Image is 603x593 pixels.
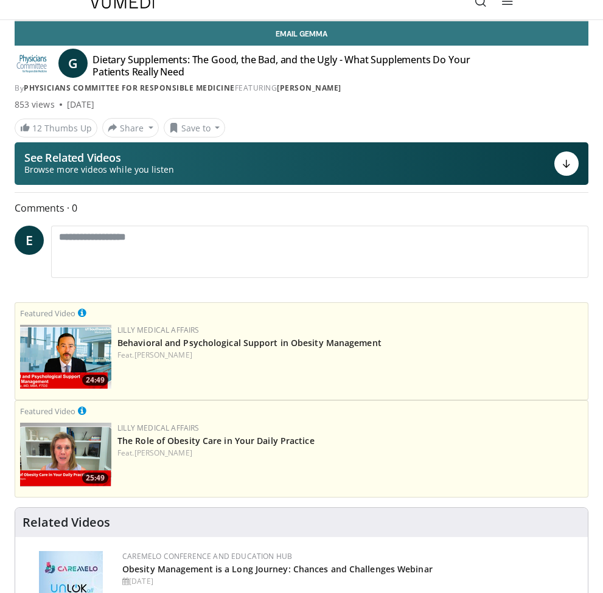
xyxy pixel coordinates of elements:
a: G [58,49,88,78]
div: Feat. [117,448,583,459]
small: Featured Video [20,406,75,417]
a: 12 Thumbs Up [15,119,97,137]
a: Physicians Committee for Responsible Medicine [24,83,235,93]
a: CaReMeLO Conference and Education Hub [122,551,292,561]
span: Comments 0 [15,200,588,216]
a: The Role of Obesity Care in Your Daily Practice [117,435,315,446]
a: Lilly Medical Affairs [117,423,200,433]
a: E [15,226,44,255]
img: Physicians Committee for Responsible Medicine [15,54,49,73]
a: Lilly Medical Affairs [117,325,200,335]
a: 25:49 [20,423,111,487]
p: See Related Videos [24,151,174,164]
a: [PERSON_NAME] [277,83,341,93]
div: [DATE] [122,576,578,587]
a: 24:49 [20,325,111,389]
button: Share [102,118,159,137]
span: 12 [32,122,42,134]
small: Featured Video [20,308,75,319]
img: e1208b6b-349f-4914-9dd7-f97803bdbf1d.png.150x105_q85_crop-smart_upscale.png [20,423,111,487]
div: By FEATURING [15,83,588,94]
img: ba3304f6-7838-4e41-9c0f-2e31ebde6754.png.150x105_q85_crop-smart_upscale.png [20,325,111,389]
a: Email Gemma [15,21,588,46]
span: 24:49 [82,375,108,386]
a: Obesity Management is a Long Journey: Chances and Challenges Webinar [122,563,433,575]
span: 853 views [15,99,55,111]
h4: Dietary Supplements: The Good, the Bad, and the Ugly - What Supplements Do Your Patients Really Need [92,54,501,78]
a: [PERSON_NAME] [134,350,192,360]
a: Behavioral and Psychological Support in Obesity Management [117,337,382,349]
span: Browse more videos while you listen [24,164,174,176]
button: See Related Videos Browse more videos while you listen [15,142,588,185]
h4: Related Videos [23,515,110,530]
a: [PERSON_NAME] [134,448,192,458]
button: Save to [164,118,226,137]
div: Feat. [117,350,583,361]
div: [DATE] [67,99,94,111]
span: 25:49 [82,473,108,484]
